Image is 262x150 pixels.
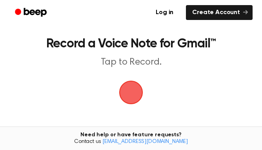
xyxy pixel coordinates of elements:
[186,5,253,20] a: Create Account
[102,139,188,145] a: [EMAIL_ADDRESS][DOMAIN_NAME]
[5,139,257,146] span: Contact us
[119,81,143,104] img: Beep Logo
[148,4,181,22] a: Log in
[17,56,245,68] p: Tap to Record.
[17,38,245,50] h1: Record a Voice Note for Gmail™
[9,5,54,20] a: Beep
